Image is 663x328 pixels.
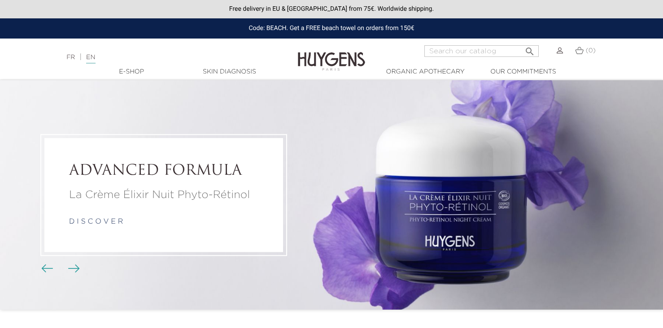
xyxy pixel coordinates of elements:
h2: ADVANCED FORMULA [69,163,258,180]
button:  [522,43,538,55]
a: FR [66,54,75,60]
a: E-Shop [87,67,176,77]
img: Huygens [298,38,365,72]
p: La Crème Élixir Nuit Phyto-Rétinol [69,187,258,203]
div: | [62,52,270,63]
a: Our commitments [478,67,568,77]
i:  [524,43,535,54]
div: Carousel buttons [45,262,74,276]
a: d i s c o v e r [69,218,123,225]
a: Skin Diagnosis [184,67,274,77]
input: Search [424,45,539,57]
a: EN [86,54,95,64]
span: (0) [586,47,596,54]
a: Organic Apothecary [380,67,470,77]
